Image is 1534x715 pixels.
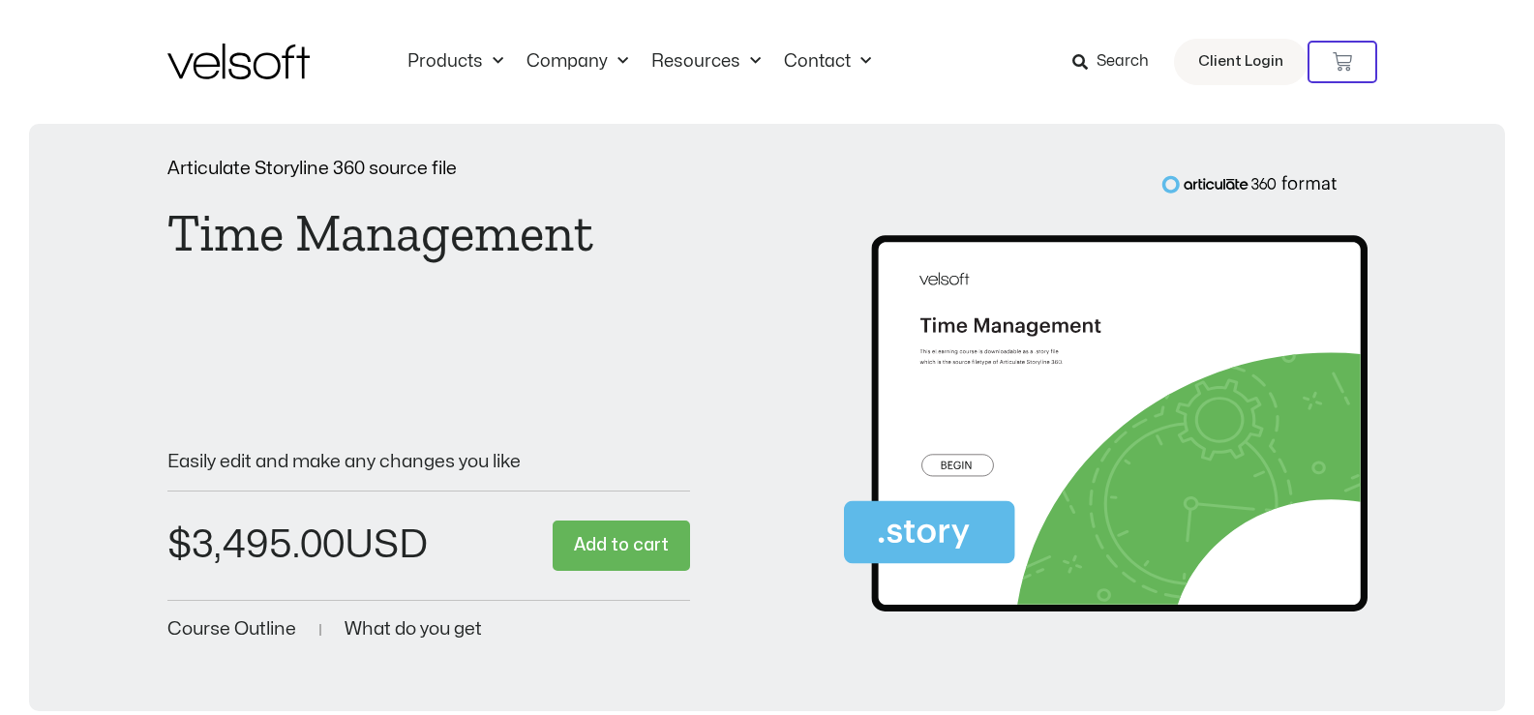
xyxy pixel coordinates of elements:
[167,207,691,259] h1: Time Management
[396,51,883,73] nav: Menu
[640,51,772,73] a: ResourcesMenu Toggle
[1097,49,1149,74] span: Search
[1072,45,1162,78] a: Search
[345,620,482,639] a: What do you get
[515,51,640,73] a: CompanyMenu Toggle
[1174,39,1308,85] a: Client Login
[167,620,296,639] a: Course Outline
[553,521,690,572] button: Add to cart
[396,51,515,73] a: ProductsMenu Toggle
[844,174,1368,630] img: Second Product Image
[167,526,345,564] bdi: 3,495.00
[1198,49,1283,74] span: Client Login
[167,44,310,79] img: Velsoft Training Materials
[167,160,691,178] p: Articulate Storyline 360 source file
[167,453,691,471] p: Easily edit and make any changes you like
[167,526,192,564] span: $
[772,51,883,73] a: ContactMenu Toggle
